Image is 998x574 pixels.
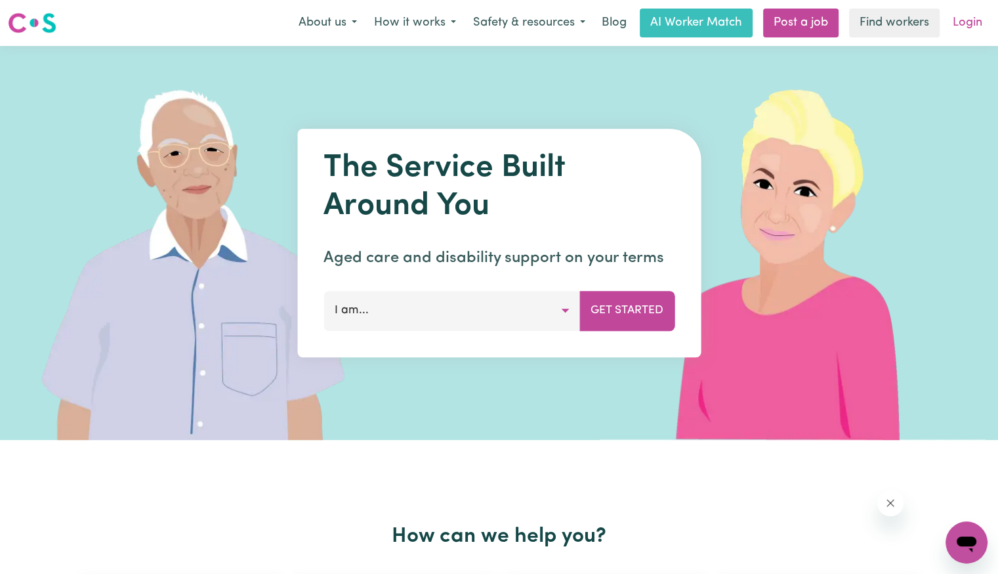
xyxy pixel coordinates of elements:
[323,150,675,225] h1: The Service Built Around You
[8,9,79,20] span: Need any help?
[365,9,465,37] button: How it works
[877,490,904,516] iframe: Close message
[323,291,580,330] button: I am...
[640,9,753,37] a: AI Worker Match
[8,11,56,35] img: Careseekers logo
[8,8,56,38] a: Careseekers logo
[945,9,990,37] a: Login
[323,246,675,270] p: Aged care and disability support on your terms
[290,9,365,37] button: About us
[946,521,988,563] iframe: Button to launch messaging window
[849,9,940,37] a: Find workers
[74,524,925,549] h2: How can we help you?
[465,9,594,37] button: Safety & resources
[579,291,675,330] button: Get Started
[594,9,634,37] a: Blog
[763,9,839,37] a: Post a job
